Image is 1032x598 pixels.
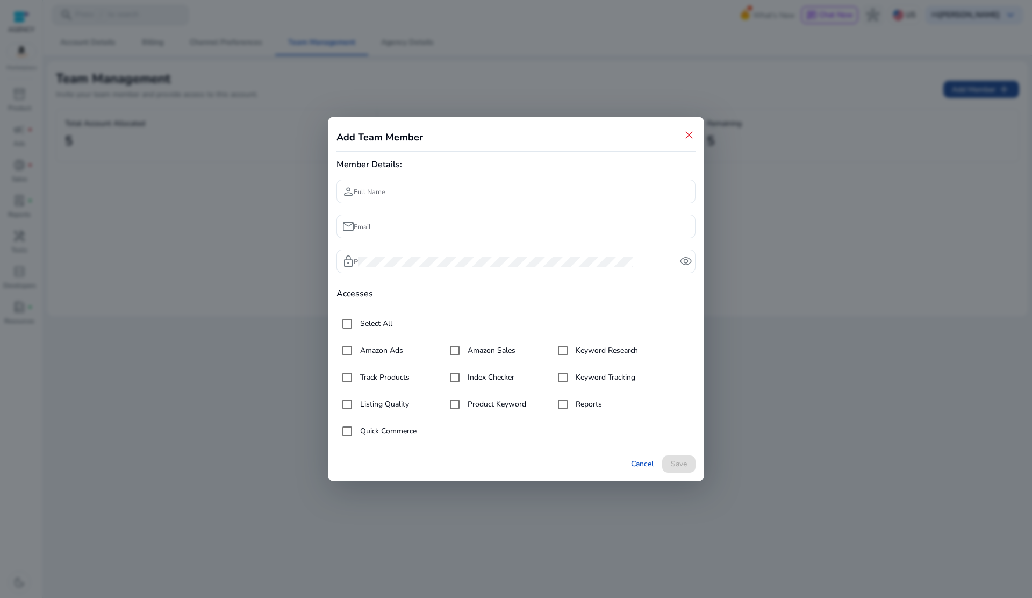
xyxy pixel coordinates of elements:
label: Keyword Tracking [574,372,635,383]
label: Keyword Research [574,345,638,356]
label: Quick Commerce [358,425,417,437]
label: Product Keyword [465,398,526,410]
label: Select All [358,318,392,329]
span: Cancel [631,458,654,469]
span: mail [342,220,355,233]
span: remove_red_eye [679,255,692,268]
button: Cancel [627,455,658,473]
div: Member Details: [336,158,696,171]
label: Index Checker [465,372,514,383]
h4: Add Team Member [336,130,423,145]
span: close [683,129,696,141]
label: Amazon Sales [465,345,515,356]
label: Listing Quality [358,398,409,410]
span: lock [342,255,355,268]
label: Track Products [358,372,410,383]
h4: Accesses [336,289,696,299]
label: Reports [574,398,602,410]
label: Amazon Ads [358,345,403,356]
span: person [342,185,355,198]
